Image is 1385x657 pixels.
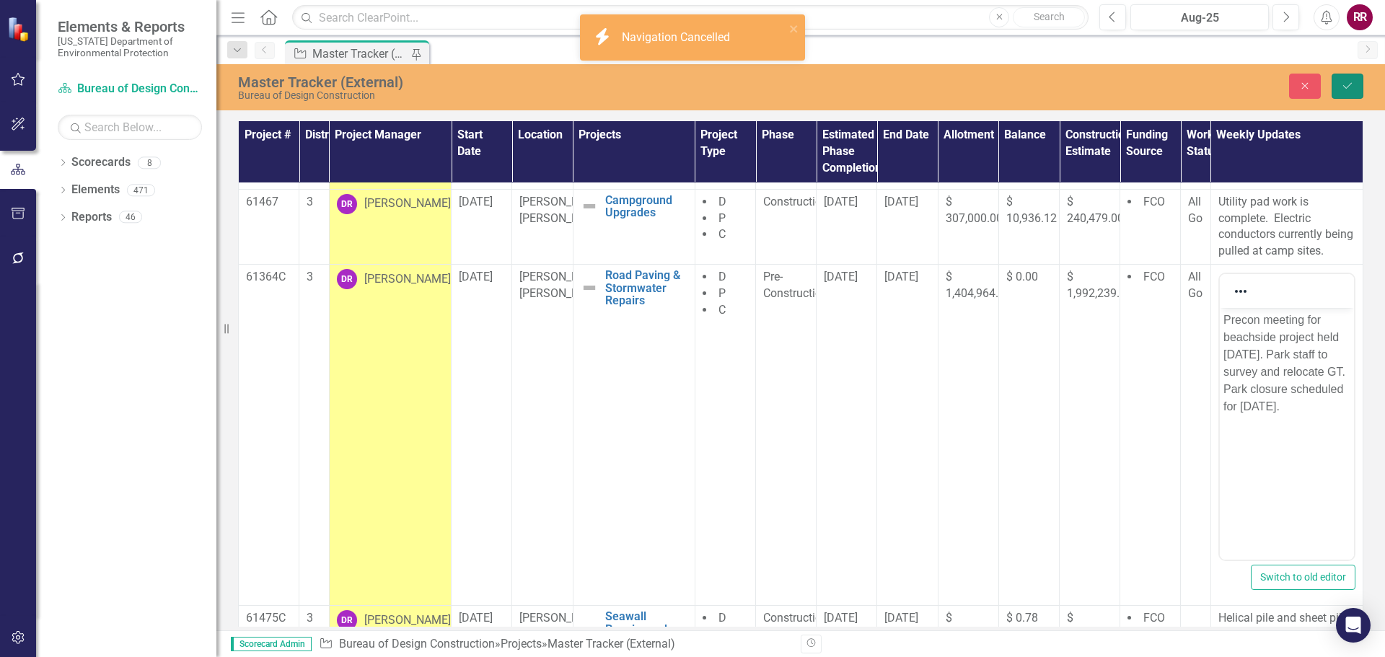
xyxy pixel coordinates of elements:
[71,154,131,171] a: Scorecards
[789,20,799,37] button: close
[71,209,112,226] a: Reports
[824,195,858,208] span: [DATE]
[1218,194,1355,260] p: Utility pad work is complete. Electric conductors currently being pulled at camp sites.
[58,81,202,97] a: Bureau of Design Construction
[7,17,32,42] img: ClearPoint Strategy
[246,269,291,286] p: 61364C
[71,182,120,198] a: Elements
[581,198,598,215] img: Not Defined
[337,269,357,289] div: DR
[1347,4,1373,30] button: RR
[1220,308,1354,560] iframe: Rich Text Area
[884,195,918,208] span: [DATE]
[884,270,918,283] span: [DATE]
[501,637,542,651] a: Projects
[1067,270,1133,300] span: $ 1,992,239.32
[763,270,828,300] span: Pre-Construction
[519,611,606,641] span: [PERSON_NAME] [PERSON_NAME]
[718,270,726,283] span: D
[1135,9,1264,27] div: Aug-25
[459,270,493,283] span: [DATE]
[1251,565,1355,590] button: Switch to old editor
[824,270,858,283] span: [DATE]
[946,195,1003,225] span: $ 307,000.00
[622,30,734,46] div: Navigation Cancelled
[1143,270,1165,283] span: FCO
[548,637,675,651] div: Master Tracker (External)
[337,610,357,630] div: DR
[127,184,155,196] div: 471
[307,270,313,283] span: 3
[763,611,828,625] span: Construction
[1188,195,1202,225] span: All Go
[138,156,161,169] div: 8
[1336,608,1371,643] div: Open Intercom Messenger
[312,45,408,63] div: Master Tracker (External)
[246,610,291,627] p: 61475C
[718,286,726,300] span: P
[1067,195,1124,225] span: $ 240,479.00
[459,195,493,208] span: [DATE]
[307,611,313,625] span: 3
[339,637,495,651] a: Bureau of Design Construction
[246,194,291,211] p: 61467
[319,636,790,653] div: » »
[1143,195,1165,208] span: FCO
[1228,281,1253,301] button: Reveal or hide additional toolbar items
[884,611,918,625] span: [DATE]
[238,90,869,101] div: Bureau of Design Construction
[1006,195,1057,225] span: $ 10,936.12
[605,194,687,219] a: Campground Upgrades
[1143,611,1165,625] span: FCO
[1034,11,1065,22] span: Search
[459,611,493,625] span: [DATE]
[1006,611,1038,625] span: $ 0.78
[946,270,1011,300] span: $ 1,404,964.46
[718,303,726,317] span: C
[581,279,598,296] img: Not Defined
[231,637,312,651] span: Scorecard Admin
[119,211,142,224] div: 46
[1188,270,1202,300] span: All Go
[238,74,869,90] div: Master Tracker (External)
[58,35,202,59] small: [US_STATE] Department of Environmental Protection
[519,195,606,225] span: [PERSON_NAME] [PERSON_NAME]
[718,611,726,625] span: D
[292,5,1089,30] input: Search ClearPoint...
[307,195,313,208] span: 3
[1013,7,1085,27] button: Search
[763,195,828,208] span: Construction
[946,611,1011,641] span: $ 1,038,902.00
[718,195,726,208] span: D
[824,611,858,625] span: [DATE]
[337,194,357,214] div: DR
[1130,4,1269,30] button: Aug-25
[364,271,451,288] div: [PERSON_NAME]
[364,612,451,629] div: [PERSON_NAME]
[364,195,451,212] div: [PERSON_NAME]
[1067,611,1124,641] span: $ 954,352.00
[718,227,726,241] span: C
[58,18,202,35] span: Elements & Reports
[605,269,687,307] a: Road Paving & Stormwater Repairs
[519,270,606,300] span: [PERSON_NAME] [PERSON_NAME]
[58,115,202,140] input: Search Below...
[718,211,726,225] span: P
[1006,270,1038,283] span: $ 0.00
